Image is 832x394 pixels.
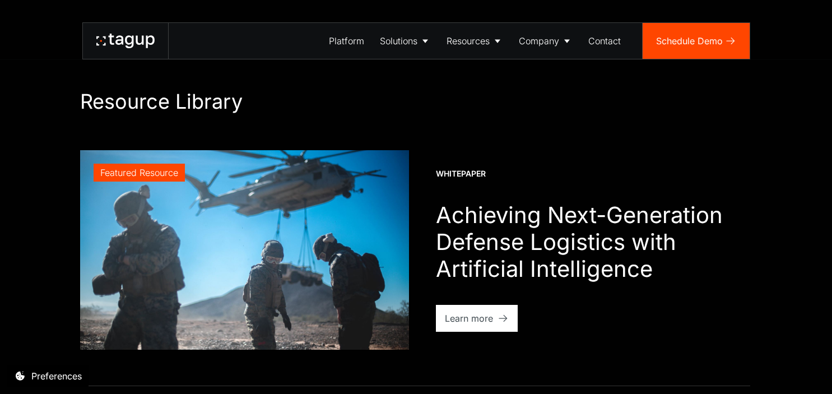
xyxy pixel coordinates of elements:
[519,34,559,48] div: Company
[329,34,364,48] div: Platform
[436,202,752,282] h1: Achieving Next-Generation Defense Logistics with Artificial Intelligence
[588,34,621,48] div: Contact
[580,23,629,59] a: Contact
[80,90,752,114] h1: Resource Library
[321,23,372,59] a: Platform
[380,34,417,48] div: Solutions
[643,23,750,59] a: Schedule Demo
[656,34,723,48] div: Schedule Demo
[511,23,580,59] a: Company
[100,166,178,179] div: Featured Resource
[372,23,439,59] a: Solutions
[436,168,486,179] div: Whitepaper
[447,34,490,48] div: Resources
[31,369,82,383] div: Preferences
[80,150,410,350] a: Featured Resource
[445,312,493,325] div: Learn more
[436,305,518,332] a: Learn more
[439,23,511,59] a: Resources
